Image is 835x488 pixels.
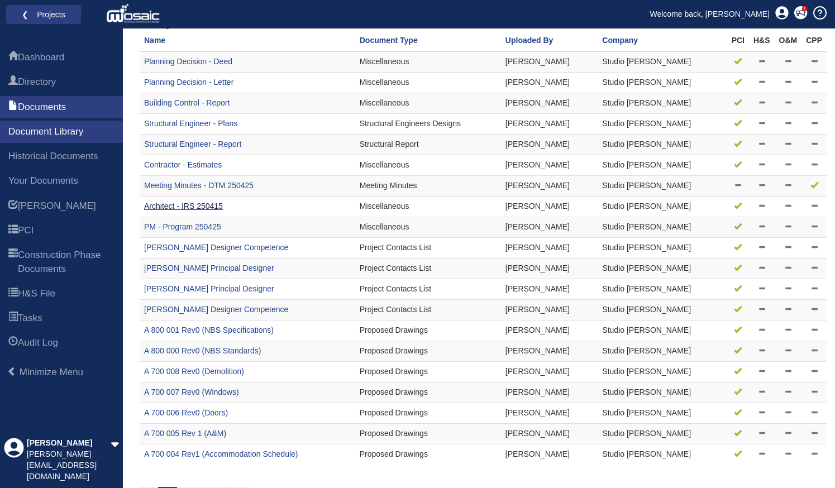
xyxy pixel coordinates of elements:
[355,135,501,155] td: Structural Report
[501,51,598,72] td: [PERSON_NAME]
[501,403,598,424] td: [PERSON_NAME]
[355,176,501,197] td: Meeting Minutes
[355,279,501,300] td: Project Contacts List
[4,438,24,482] div: Profile
[144,367,244,376] a: A 700 008 Rev0 (Demolition)
[144,243,288,252] a: [PERSON_NAME] Designer Competence
[8,337,18,350] span: Audit Log
[355,259,501,279] td: Project Contacts List
[788,438,827,480] iframe: Chat
[144,119,237,128] a: Structural Engineer - Plans
[598,135,727,155] td: Studio [PERSON_NAME]
[598,114,727,135] td: Studio [PERSON_NAME]
[355,403,501,424] td: Proposed Drawings
[144,202,223,210] a: Architect - IRS 250415
[8,249,18,276] span: Construction Phase Documents
[106,3,163,25] img: logo_white.png
[18,248,114,276] span: Construction Phase Documents
[144,160,222,169] a: Contractor - Estimates
[598,300,727,320] td: Studio [PERSON_NAME]
[501,300,598,320] td: [PERSON_NAME]
[501,279,598,300] td: [PERSON_NAME]
[501,135,598,155] td: [PERSON_NAME]
[775,31,802,51] th: O&M
[598,93,727,114] td: Studio [PERSON_NAME]
[8,51,18,65] span: Dashboard
[144,140,241,149] a: Structural Engineer - Report
[501,341,598,362] td: [PERSON_NAME]
[355,73,501,93] td: Miscellaneous
[598,73,727,93] td: Studio [PERSON_NAME]
[18,199,96,213] span: HARI
[501,197,598,217] td: [PERSON_NAME]
[144,98,230,107] a: Building Control - Report
[144,305,288,314] a: [PERSON_NAME] Designer Competence
[598,176,727,197] td: Studio [PERSON_NAME]
[355,444,501,465] td: Proposed Drawings
[355,362,501,382] td: Proposed Drawings
[144,57,232,66] a: Planning Decision - Deed
[602,36,638,45] a: Company
[144,264,274,272] a: [PERSON_NAME] Principal Designer
[144,78,233,87] a: Planning Decision - Letter
[598,259,727,279] td: Studio [PERSON_NAME]
[7,367,17,376] span: Minimize Menu
[144,284,274,293] a: [PERSON_NAME] Principal Designer
[18,75,56,89] span: Directory
[501,382,598,403] td: [PERSON_NAME]
[18,224,34,237] span: PCI
[598,238,727,259] td: Studio [PERSON_NAME]
[355,300,501,320] td: Project Contacts List
[144,387,239,396] a: A 700 007 Rev0 (Windows)
[8,101,18,114] span: Documents
[501,362,598,382] td: [PERSON_NAME]
[144,429,226,438] a: A 700 005 Rev 1 (A&M)
[8,288,18,301] span: H&S File
[355,155,501,176] td: Miscellaneous
[13,7,74,22] a: ❮ Projects
[501,320,598,341] td: [PERSON_NAME]
[727,31,749,51] th: PCI
[8,312,18,326] span: Tasks
[355,424,501,444] td: Proposed Drawings
[144,181,254,190] a: Meeting Minutes - DTM 250425
[355,51,501,72] td: Miscellaneous
[501,114,598,135] td: [PERSON_NAME]
[501,93,598,114] td: [PERSON_NAME]
[18,287,55,300] span: H&S File
[355,93,501,114] td: Miscellaneous
[801,31,827,51] th: CPP
[355,217,501,238] td: Miscellaneous
[501,155,598,176] td: [PERSON_NAME]
[501,238,598,259] td: [PERSON_NAME]
[598,217,727,238] td: Studio [PERSON_NAME]
[598,444,727,465] td: Studio [PERSON_NAME]
[501,217,598,238] td: [PERSON_NAME]
[18,336,58,350] span: Audit Log
[642,6,778,22] a: Welcome back, [PERSON_NAME]
[598,279,727,300] td: Studio [PERSON_NAME]
[27,438,111,449] div: [PERSON_NAME]
[8,150,98,163] span: Historical Documents
[20,367,83,377] span: Minimize Menu
[355,238,501,259] td: Project Contacts List
[355,114,501,135] td: Structural Engineers Designs
[598,51,727,72] td: Studio [PERSON_NAME]
[8,125,83,138] span: Document Library
[355,341,501,362] td: Proposed Drawings
[144,449,298,458] a: A 700 004 Rev1 (Accommodation Schedule)
[144,222,221,231] a: PM - Program 250425
[598,197,727,217] td: Studio [PERSON_NAME]
[18,51,64,64] span: Dashboard
[27,449,111,482] div: [PERSON_NAME][EMAIL_ADDRESS][DOMAIN_NAME]
[355,197,501,217] td: Miscellaneous
[598,382,727,403] td: Studio [PERSON_NAME]
[144,346,261,355] a: A 800 000 Rev0 (NBS Standards)
[598,403,727,424] td: Studio [PERSON_NAME]
[8,76,18,89] span: Directory
[749,31,775,51] th: H&S
[8,200,18,213] span: HARI
[18,101,66,114] span: Documents
[598,341,727,362] td: Studio [PERSON_NAME]
[18,312,42,325] span: Tasks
